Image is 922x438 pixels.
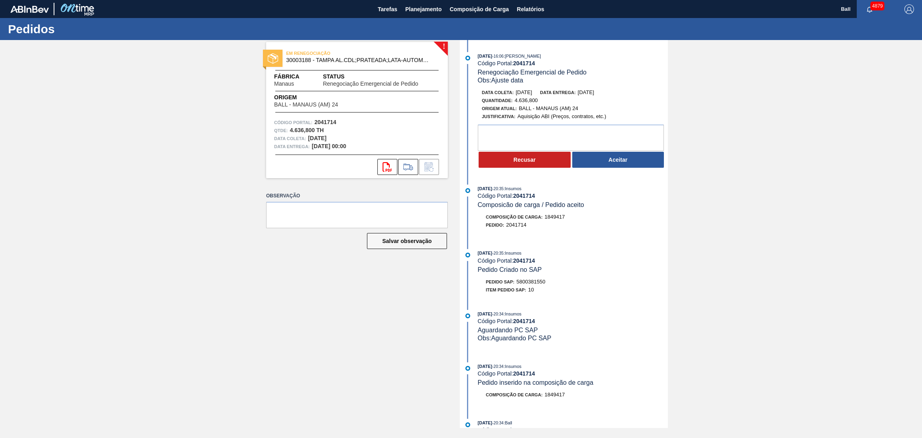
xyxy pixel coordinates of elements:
label: Observação [266,190,448,202]
button: Salvar observação [367,233,447,249]
strong: 2041714 [513,318,535,324]
button: Aceitar [572,152,664,168]
img: TNhmsLtSVTkK8tSr43FrP2fwEKptu5GPRR3wAAAABJRU5ErkJggg== [10,6,49,13]
button: Notificações [857,4,882,15]
div: Código Portal: [478,257,668,264]
strong: 2041714 [513,257,535,264]
strong: 2041714 [315,119,337,125]
span: 4.636,800 [515,97,538,103]
span: Justificativa: [482,114,515,119]
span: : Insumos [503,364,521,369]
span: Status [323,72,440,81]
span: Pedido inserido na composição de carga [478,379,593,386]
span: BALL - MANAUS (AM) 24 [519,105,578,111]
span: [DATE] [516,89,532,95]
div: Abrir arquivo PDF [377,159,397,175]
strong: 2041714 [513,193,535,199]
div: Código Portal: [478,370,668,377]
strong: 2041714 [513,60,535,66]
span: Aguardando PC SAP [478,327,538,334]
div: Ir para Composição de Carga [398,159,418,175]
button: Recusar [479,152,571,168]
strong: [DATE] 00:00 [312,143,346,149]
span: Data entrega: [540,90,576,95]
span: Quantidade : [482,98,513,103]
span: 1849417 [545,392,565,398]
span: Manaus [274,81,294,87]
strong: 2041714 [513,427,535,433]
span: Obs: Ajuste data [478,77,523,84]
img: status [268,53,278,64]
span: 5800381550 [517,279,545,285]
span: Pedido Criado no SAP [478,266,542,273]
span: Planejamento [405,4,442,14]
div: Informar alteração no pedido [419,159,439,175]
span: [DATE] [478,311,492,316]
span: [DATE] [478,364,492,369]
span: Origem Atual: [482,106,517,111]
span: EM RENEGOCIAÇÃO [286,49,398,57]
span: - 20:35 [492,251,503,255]
img: Logout [904,4,914,14]
span: - 20:34 [492,312,503,316]
span: Obs: Aguardando PC SAP [478,335,551,342]
span: - 20:34 [492,421,503,425]
span: Origem [274,93,361,102]
span: Data coleta: [482,90,514,95]
span: Data coleta: [274,135,306,143]
span: Aquisição ABI (Preços, contratos, etc.) [517,113,606,119]
span: Composição de Carga : [486,215,543,219]
h1: Pedidos [8,24,150,34]
img: atual [465,313,470,318]
span: [DATE] [478,251,492,255]
span: Composição de Carga [450,4,509,14]
span: 4879 [870,2,884,10]
span: [DATE] [478,186,492,191]
span: [DATE] [478,420,492,425]
span: 2041714 [506,222,527,228]
img: atual [465,253,470,257]
span: - 20:35 [492,187,503,191]
span: Item pedido SAP: [486,287,526,292]
span: - 16:06 [492,54,503,58]
span: : [PERSON_NAME] [503,54,541,58]
span: 30003188 - TAMPA AL.CDL;PRATEADA;LATA-AUTOMATICA; [286,57,431,63]
span: Composicão de carga / Pedido aceito [478,201,584,208]
strong: [DATE] [308,135,327,141]
span: : Ball [503,420,512,425]
span: Fábrica [274,72,319,81]
div: Código Portal: [478,427,668,433]
span: 10 [528,287,534,293]
span: Data entrega: [274,143,310,151]
span: 1849417 [545,214,565,220]
img: atual [465,366,470,371]
span: [DATE] [478,54,492,58]
span: : Insumos [503,311,521,316]
img: atual [465,56,470,60]
span: Relatórios [517,4,544,14]
span: Código Portal: [274,119,313,127]
div: Código Portal: [478,60,668,66]
span: : Insumos [503,186,521,191]
img: atual [465,422,470,427]
img: atual [465,188,470,193]
span: Pedido : [486,223,504,227]
span: [DATE] [578,89,594,95]
div: Código Portal: [478,318,668,324]
span: BALL - MANAUS (AM) 24 [274,102,338,108]
span: Tarefas [378,4,397,14]
strong: 2041714 [513,370,535,377]
span: : Insumos [503,251,521,255]
span: Renegociação Emergencial de Pedido [478,69,587,76]
div: Código Portal: [478,193,668,199]
span: Renegociação Emergencial de Pedido [323,81,418,87]
span: - 20:34 [492,364,503,369]
span: Qtde : [274,127,288,135]
span: Composição de Carga : [486,392,543,397]
strong: 4.636,800 TH [290,127,324,133]
span: Pedido SAP: [486,279,515,284]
